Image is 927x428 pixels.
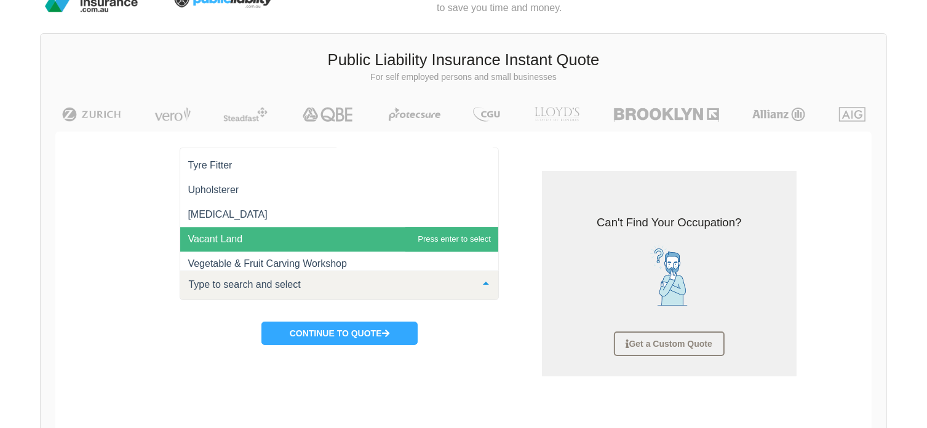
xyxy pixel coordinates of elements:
img: Allianz | Public Liability Insurance [746,107,811,122]
img: CGU | Public Liability Insurance [468,107,505,122]
a: Get a Custom Quote [614,331,725,356]
h3: Can't Find Your Occupation? [551,215,787,231]
img: QBE | Public Liability Insurance [295,107,362,122]
span: Vegetable & Fruit Carving Workshop [188,258,347,269]
span: [MEDICAL_DATA] [188,209,267,220]
p: For self employed persons and small businesses [50,71,877,84]
img: Zurich | Public Liability Insurance [57,107,126,122]
button: Continue to Quote [261,322,418,345]
img: Vero | Public Liability Insurance [149,107,196,122]
img: Steadfast | Public Liability Insurance [218,107,273,122]
span: Tyre Fitter [188,160,232,170]
img: LLOYD's | Public Liability Insurance [528,107,587,122]
img: AIG | Public Liability Insurance [834,107,870,122]
h3: Public Liability Insurance Instant Quote [50,49,877,71]
img: Protecsure | Public Liability Insurance [384,107,446,122]
img: Brooklyn | Public Liability Insurance [609,107,724,122]
input: Type to search and select [185,279,474,291]
span: Upholsterer [188,184,239,195]
span: Vacant Land [188,234,242,244]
